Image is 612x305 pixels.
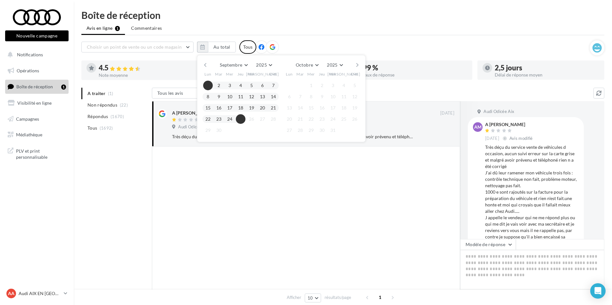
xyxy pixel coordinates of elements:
button: 28 [295,125,305,135]
button: 18 [339,103,349,113]
span: Visibilité en ligne [17,100,52,106]
span: Dim [351,71,359,77]
button: 1 [203,81,213,90]
button: 25 [236,114,245,124]
button: 9 [214,92,224,101]
button: 18 [236,103,245,113]
button: 6 [258,81,267,90]
span: Notifications [17,52,43,57]
span: Non répondus [87,102,117,108]
button: 2 [317,81,327,90]
span: 1 [375,292,385,302]
div: Délai de réponse moyen [495,73,599,77]
a: PLV et print personnalisable [4,144,70,163]
button: 12 [350,92,360,101]
button: 8 [306,92,316,101]
button: 21 [295,114,305,124]
button: Septembre [217,60,250,69]
span: Audi Odicée Aix [484,109,514,115]
span: 2025 [256,62,267,68]
button: Notifications [4,48,67,61]
span: Audi Odicée Aix [178,124,209,130]
button: 30 [317,125,327,135]
span: Jeu [237,71,244,77]
button: Tous les avis [152,88,216,99]
button: 2025 [253,60,274,69]
button: 13 [258,92,267,101]
span: PLV et print personnalisable [16,147,66,160]
span: AM [474,124,482,130]
div: 2,5 jours [495,64,599,71]
span: Mar [296,71,304,77]
div: Boîte de réception [81,10,604,20]
button: 8 [203,92,213,101]
button: 11 [339,92,349,101]
span: Mer [226,71,234,77]
div: A [PERSON_NAME] [172,110,212,116]
button: 3 [225,81,235,90]
span: Boîte de réception [16,84,53,89]
span: Lun [286,71,293,77]
span: Commentaires [131,25,162,31]
button: 19 [350,103,360,113]
button: Choisir un point de vente ou un code magasin [81,42,194,52]
button: 17 [225,103,235,113]
div: 1 [61,84,66,90]
span: (22) [120,102,128,108]
button: Au total [197,42,236,52]
button: 27 [258,114,267,124]
span: Mer [307,71,315,77]
button: 4 [236,81,245,90]
button: 26 [350,114,360,124]
button: 9 [317,92,327,101]
button: 29 [203,125,213,135]
div: Très déçu du service vente de véhicules d occasion, aucun suivi erreur sur la carte grise et malg... [485,144,579,266]
span: Tous [87,125,97,131]
span: Médiathèque [16,132,42,137]
button: 11 [236,92,245,101]
button: 14 [295,103,305,113]
button: 3 [328,81,338,90]
button: 23 [214,114,224,124]
div: Très déçu du service vente de véhicules d occasion, aucun suivi erreur sur la carte grise et malg... [172,133,413,140]
span: (1670) [111,114,124,119]
button: 22 [203,114,213,124]
span: Lun [204,71,211,77]
button: 25 [339,114,349,124]
button: 16 [317,103,327,113]
div: A [PERSON_NAME] [485,122,534,127]
button: 13 [285,103,294,113]
button: 24 [328,114,338,124]
a: Boîte de réception1 [4,80,70,93]
button: 6 [285,92,294,101]
div: Open Intercom Messenger [590,283,606,299]
button: 20 [258,103,267,113]
button: 30 [214,125,224,135]
a: AA Audi AIX EN [GEOGRAPHIC_DATA] [5,287,69,300]
a: Visibilité en ligne [4,96,70,110]
button: 19 [247,103,256,113]
button: 15 [306,103,316,113]
span: Dim [269,71,277,77]
button: 24 [225,114,235,124]
button: Modèle de réponse [460,239,516,250]
button: 12 [247,92,256,101]
p: Audi AIX EN [GEOGRAPHIC_DATA] [19,290,61,297]
button: 29 [306,125,316,135]
button: Octobre [293,60,321,69]
div: Tous [239,40,256,54]
a: Campagnes [4,112,70,126]
div: 99 % [363,64,467,71]
span: 10 [308,295,313,301]
span: Afficher [287,294,301,301]
div: 4.5 [99,64,203,72]
button: 23 [317,114,327,124]
button: 1 [306,81,316,90]
button: 5 [247,81,256,90]
button: 21 [269,103,278,113]
span: Octobre [296,62,313,68]
span: Choisir un point de vente ou un code magasin [87,44,182,50]
span: Opérations [17,68,39,73]
button: 7 [269,81,278,90]
div: Taux de réponse [363,73,467,77]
